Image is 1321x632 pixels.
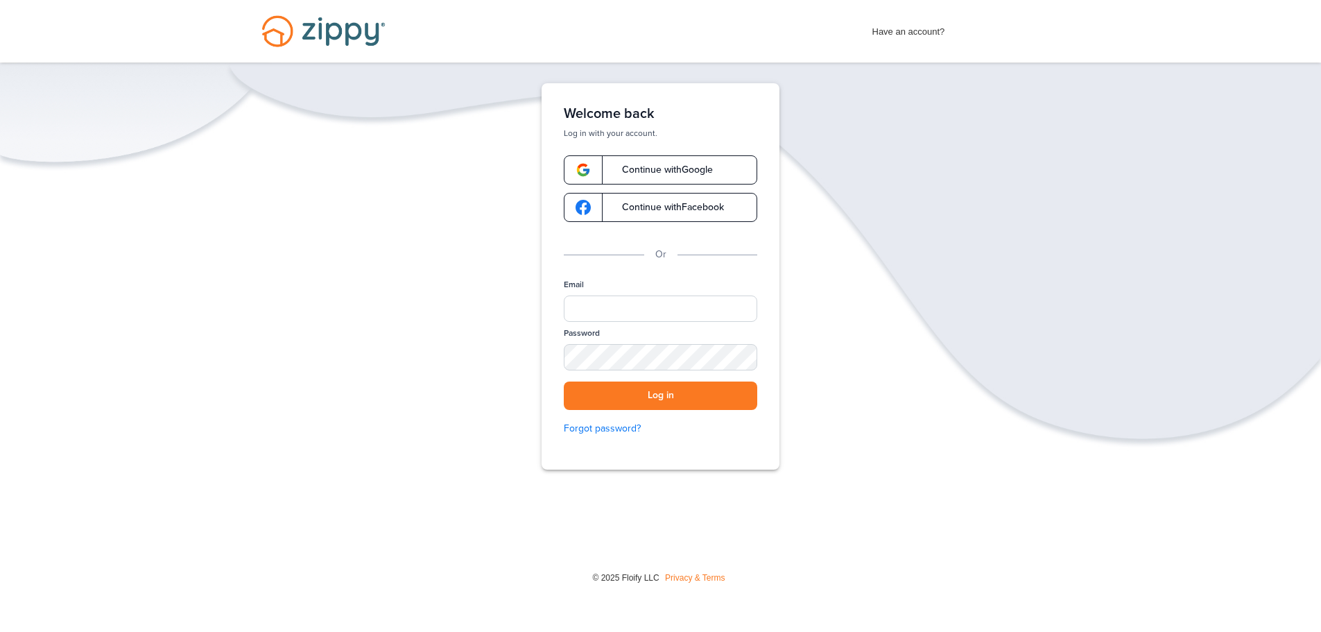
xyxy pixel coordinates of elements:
[564,128,757,139] p: Log in with your account.
[564,344,757,370] input: Password
[608,165,713,175] span: Continue with Google
[564,421,757,436] a: Forgot password?
[608,203,724,212] span: Continue with Facebook
[592,573,659,583] span: © 2025 Floify LLC
[564,155,757,185] a: google-logoContinue withGoogle
[576,162,591,178] img: google-logo
[564,382,757,410] button: Log in
[872,17,945,40] span: Have an account?
[655,247,666,262] p: Or
[576,200,591,215] img: google-logo
[564,279,584,291] label: Email
[564,327,600,339] label: Password
[564,193,757,222] a: google-logoContinue withFacebook
[564,105,757,122] h1: Welcome back
[564,296,757,322] input: Email
[665,573,725,583] a: Privacy & Terms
